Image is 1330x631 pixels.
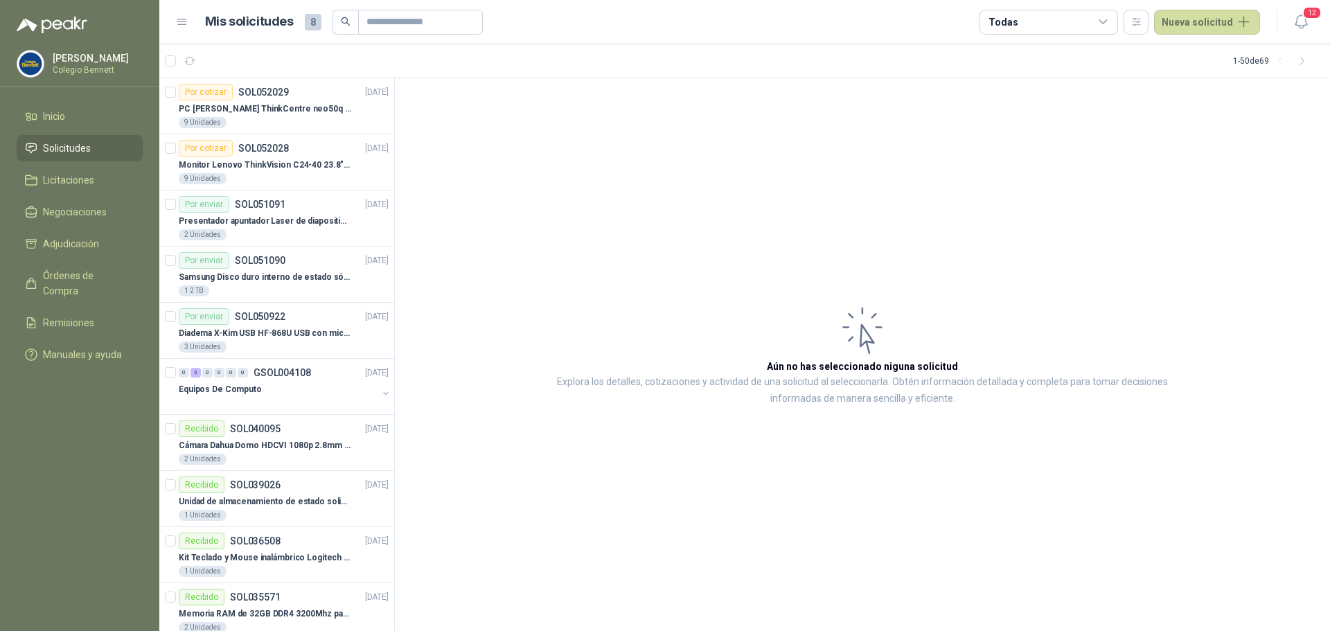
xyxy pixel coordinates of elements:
[988,15,1018,30] div: Todas
[205,12,294,32] h1: Mis solicitudes
[179,252,229,269] div: Por enviar
[238,87,289,97] p: SOL052029
[230,592,281,602] p: SOL035571
[305,14,321,30] span: 8
[1288,10,1313,35] button: 12
[179,173,227,184] div: 9 Unidades
[1302,6,1322,19] span: 12
[159,190,394,247] a: Por enviarSOL051091[DATE] Presentador apuntador Laser de diapositivas Wireless USB 2.4 ghz Marca ...
[230,424,281,434] p: SOL040095
[179,607,351,621] p: Memoria RAM de 32GB DDR4 3200Mhz para portátil marca KINGSTON FURY
[533,374,1191,407] p: Explora los detalles, cotizaciones y actividad de una solicitud al seleccionarla. Obtén informaci...
[159,247,394,303] a: Por enviarSOL051090[DATE] Samsung Disco duro interno de estado sólido 990 PRO SSD NVMe M.2 PCIe G...
[43,204,107,220] span: Negociaciones
[190,368,201,377] div: 3
[179,364,391,409] a: 0 3 0 0 0 0 GSOL004108[DATE] Equipos De Computo
[179,341,227,353] div: 3 Unidades
[179,327,351,340] p: Diadema X-Kim USB HF-868U USB con micrófono
[179,308,229,325] div: Por enviar
[179,439,351,452] p: Cámara Dahua Domo HDCVI 1080p 2.8mm IP67 Led IR 30m mts nocturnos
[179,383,262,396] p: Equipos De Computo
[179,140,233,157] div: Por cotizar
[179,589,224,605] div: Recibido
[43,172,94,188] span: Licitaciones
[179,117,227,128] div: 9 Unidades
[365,591,389,604] p: [DATE]
[365,86,389,99] p: [DATE]
[179,495,351,508] p: Unidad de almacenamiento de estado solido Marca SK hynix [DATE] NVMe 256GB HFM256GDJTNG-8310A M.2...
[365,535,389,548] p: [DATE]
[179,103,351,116] p: PC [PERSON_NAME] ThinkCentre neo50q Gen 4 Core i5 16Gb 512Gb SSD Win 11 Pro 3YW Con Teclado y Mouse
[214,368,224,377] div: 0
[43,109,65,124] span: Inicio
[43,268,130,299] span: Órdenes de Compra
[43,347,122,362] span: Manuales y ayuda
[235,312,285,321] p: SOL050922
[159,527,394,583] a: RecibidoSOL036508[DATE] Kit Teclado y Mouse inalámbrico Logitech MK235 en español1 Unidades
[17,199,143,225] a: Negociaciones
[179,551,351,565] p: Kit Teclado y Mouse inalámbrico Logitech MK235 en español
[53,66,139,74] p: Colegio Bennett
[53,53,139,63] p: [PERSON_NAME]
[202,368,213,377] div: 0
[159,78,394,134] a: Por cotizarSOL052029[DATE] PC [PERSON_NAME] ThinkCentre neo50q Gen 4 Core i5 16Gb 512Gb SSD Win 1...
[179,285,209,296] div: 1 2 TB
[365,198,389,211] p: [DATE]
[365,366,389,380] p: [DATE]
[179,229,227,240] div: 2 Unidades
[179,196,229,213] div: Por enviar
[179,215,351,228] p: Presentador apuntador Laser de diapositivas Wireless USB 2.4 ghz Marca Technoquick
[238,368,248,377] div: 0
[230,536,281,546] p: SOL036508
[159,415,394,471] a: RecibidoSOL040095[DATE] Cámara Dahua Domo HDCVI 1080p 2.8mm IP67 Led IR 30m mts nocturnos2 Unidades
[159,471,394,527] a: RecibidoSOL039026[DATE] Unidad de almacenamiento de estado solido Marca SK hynix [DATE] NVMe 256G...
[235,256,285,265] p: SOL051090
[365,423,389,436] p: [DATE]
[159,134,394,190] a: Por cotizarSOL052028[DATE] Monitor Lenovo ThinkVision C24-40 23.8" 3YW9 Unidades
[179,420,224,437] div: Recibido
[179,454,227,465] div: 2 Unidades
[43,141,91,156] span: Solicitudes
[179,510,227,521] div: 1 Unidades
[179,533,224,549] div: Recibido
[767,359,958,374] h3: Aún no has seleccionado niguna solicitud
[179,84,233,100] div: Por cotizar
[43,236,99,251] span: Adjudicación
[17,263,143,304] a: Órdenes de Compra
[17,103,143,130] a: Inicio
[17,231,143,257] a: Adjudicación
[43,315,94,330] span: Remisiones
[179,271,351,284] p: Samsung Disco duro interno de estado sólido 990 PRO SSD NVMe M.2 PCIe Gen4, M.2 2280 2TB
[17,167,143,193] a: Licitaciones
[179,566,227,577] div: 1 Unidades
[17,51,44,77] img: Company Logo
[17,310,143,336] a: Remisiones
[179,159,351,172] p: Monitor Lenovo ThinkVision C24-40 23.8" 3YW
[17,341,143,368] a: Manuales y ayuda
[365,142,389,155] p: [DATE]
[17,17,87,33] img: Logo peakr
[235,199,285,209] p: SOL051091
[230,480,281,490] p: SOL039026
[17,135,143,161] a: Solicitudes
[179,368,189,377] div: 0
[238,143,289,153] p: SOL052028
[341,17,351,26] span: search
[365,479,389,492] p: [DATE]
[365,310,389,323] p: [DATE]
[179,477,224,493] div: Recibido
[159,303,394,359] a: Por enviarSOL050922[DATE] Diadema X-Kim USB HF-868U USB con micrófono3 Unidades
[365,254,389,267] p: [DATE]
[1154,10,1260,35] button: Nueva solicitud
[1233,50,1313,72] div: 1 - 50 de 69
[254,368,311,377] p: GSOL004108
[226,368,236,377] div: 0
